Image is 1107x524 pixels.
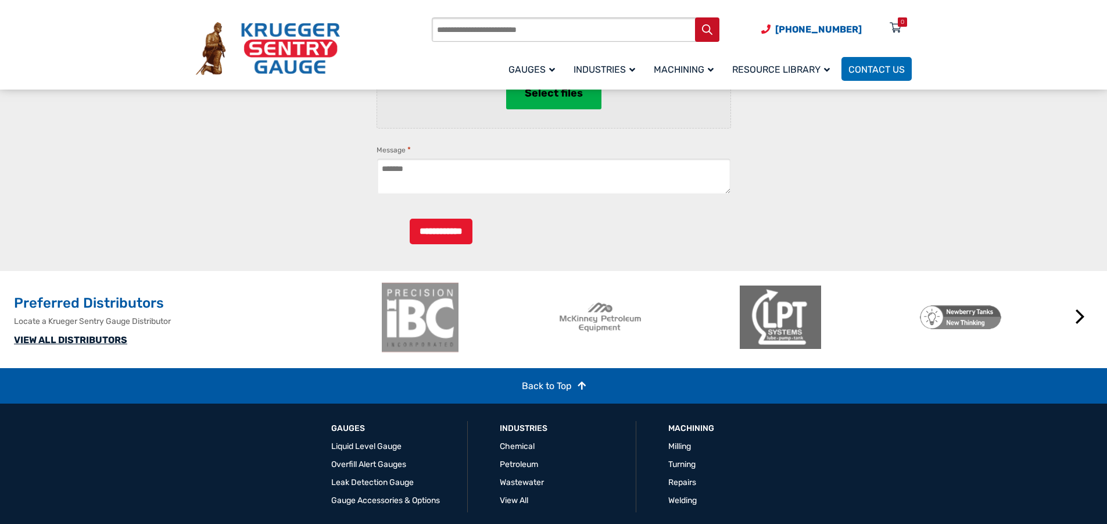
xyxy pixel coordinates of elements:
button: 2 of 2 [728,359,739,371]
a: VIEW ALL DISTRIBUTORS [14,334,127,345]
img: Krueger Sentry Gauge [196,22,340,76]
button: Next [1069,305,1092,329]
a: Petroleum [500,459,538,469]
a: Industries [500,423,547,434]
div: 0 [901,17,904,27]
a: Turning [668,459,696,469]
span: Resource Library [732,64,830,75]
a: Resource Library [725,55,841,83]
a: Wastewater [500,477,544,487]
span: Contact Us [848,64,905,75]
a: Leak Detection Gauge [331,477,414,487]
p: Locate a Krueger Sentry Gauge Distributor [14,315,374,327]
label: Message [377,144,411,156]
h2: Preferred Distributors [14,294,374,313]
a: Gauges [501,55,567,83]
span: [PHONE_NUMBER] [775,24,862,35]
a: Machining [668,423,714,434]
a: Contact Us [841,57,912,81]
a: Overfill Alert Gauges [331,459,406,469]
a: Phone Number (920) 434-8860 [761,22,862,37]
a: Chemical [500,441,535,451]
a: GAUGES [331,423,365,434]
button: 1 of 2 [710,359,722,371]
button: select files, file [506,77,601,109]
img: McKinney Petroleum Equipment [560,283,641,352]
button: 3 of 2 [745,359,757,371]
a: Industries [567,55,647,83]
a: Milling [668,441,691,451]
a: Repairs [668,477,696,487]
span: Machining [654,64,714,75]
a: Machining [647,55,725,83]
span: Industries [574,64,635,75]
img: ibc-logo [379,283,461,352]
img: Newberry Tanks [920,283,1001,352]
a: Liquid Level Gauge [331,441,402,451]
span: Gauges [508,64,555,75]
a: View All [500,496,528,505]
a: Gauge Accessories & Options [331,496,440,505]
a: Welding [668,496,697,505]
img: LPT [740,283,821,352]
